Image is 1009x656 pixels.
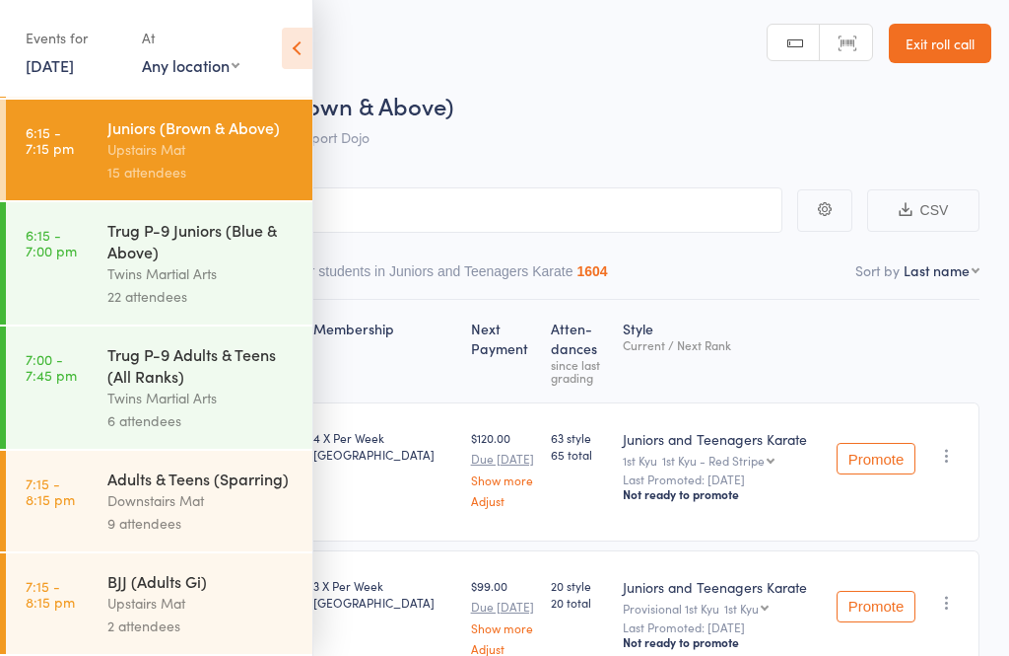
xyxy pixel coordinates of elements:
time: 6:15 - 7:00 pm [26,227,77,258]
button: Promote [837,443,915,474]
div: Not ready to promote [623,634,821,650]
a: 7:00 -7:45 pmTrug P-9 Adults & Teens (All Ranks)Twins Martial Arts6 attendees [6,327,312,449]
time: 6:15 - 7:15 pm [26,124,74,156]
div: Next Payment [463,309,543,394]
div: Twins Martial Arts [107,262,296,285]
div: since last grading [551,358,607,384]
div: Upstairs Mat [107,592,296,615]
div: Provisional 1st Kyu [623,602,821,615]
div: Last name [904,260,970,280]
small: Due [DATE] [471,600,535,614]
div: Adults & Teens (Sparring) [107,468,296,489]
div: Atten­dances [543,309,615,394]
div: 2 attendees [107,615,296,637]
span: 20 style [551,577,607,594]
small: Last Promoted: [DATE] [623,620,821,634]
div: 1st Kyu - Red Stripe [662,454,765,467]
button: Promote [837,591,915,622]
div: Juniors and Teenagers Karate [623,577,821,597]
span: 65 total [551,446,607,463]
div: Style [615,309,829,394]
div: Not ready to promote [623,486,821,502]
div: 1st Kyu [724,602,759,615]
time: 7:00 - 7:45 pm [26,351,77,383]
button: Other students in Juniors and Teenagers Karate1604 [280,254,607,299]
div: 6 attendees [107,409,296,432]
div: 4 X Per Week [GEOGRAPHIC_DATA] [313,429,455,463]
a: Adjust [471,642,535,655]
span: Juniors (Brown & Above) [195,89,453,121]
div: Twins Martial Arts [107,387,296,409]
small: Due [DATE] [471,452,535,466]
div: Current / Next Rank [623,338,821,351]
div: Downstairs Mat [107,489,296,512]
a: Adjust [471,494,535,507]
a: Show more [471,474,535,486]
span: Newport Dojo [283,127,370,147]
time: 7:15 - 8:15 pm [26,475,75,507]
div: 9 attendees [107,512,296,535]
span: 63 style [551,429,607,446]
a: 6:15 -7:00 pmTrug P-9 Juniors (Blue & Above)Twins Martial Arts22 attendees [6,202,312,325]
div: Juniors (Brown & Above) [107,116,296,138]
div: $120.00 [471,429,535,507]
div: 1604 [576,263,607,279]
span: 20 total [551,594,607,611]
div: Upstairs Mat [107,138,296,161]
a: 6:15 -7:15 pmJuniors (Brown & Above)Upstairs Mat15 attendees [6,100,312,200]
input: Search by name [30,187,782,233]
div: 15 attendees [107,161,296,183]
a: 7:15 -8:15 pmBJJ (Adults Gi)Upstairs Mat2 attendees [6,553,312,654]
div: Trug P-9 Juniors (Blue & Above) [107,219,296,262]
a: Exit roll call [889,24,991,63]
div: At [142,22,239,54]
div: Any location [142,54,239,76]
div: Events for [26,22,122,54]
small: Last Promoted: [DATE] [623,473,821,486]
time: 7:15 - 8:15 pm [26,578,75,610]
div: 3 X Per Week [GEOGRAPHIC_DATA] [313,577,455,611]
div: 1st Kyu [623,454,821,467]
a: 7:15 -8:15 pmAdults & Teens (Sparring)Downstairs Mat9 attendees [6,451,312,551]
div: Juniors and Teenagers Karate [623,429,821,449]
div: BJJ (Adults Gi) [107,570,296,592]
div: 22 attendees [107,285,296,308]
div: Trug P-9 Adults & Teens (All Ranks) [107,343,296,387]
a: Show more [471,621,535,634]
label: Sort by [855,260,900,280]
a: [DATE] [26,54,74,76]
div: Membership [305,309,463,394]
button: CSV [867,189,979,232]
div: $99.00 [471,577,535,655]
